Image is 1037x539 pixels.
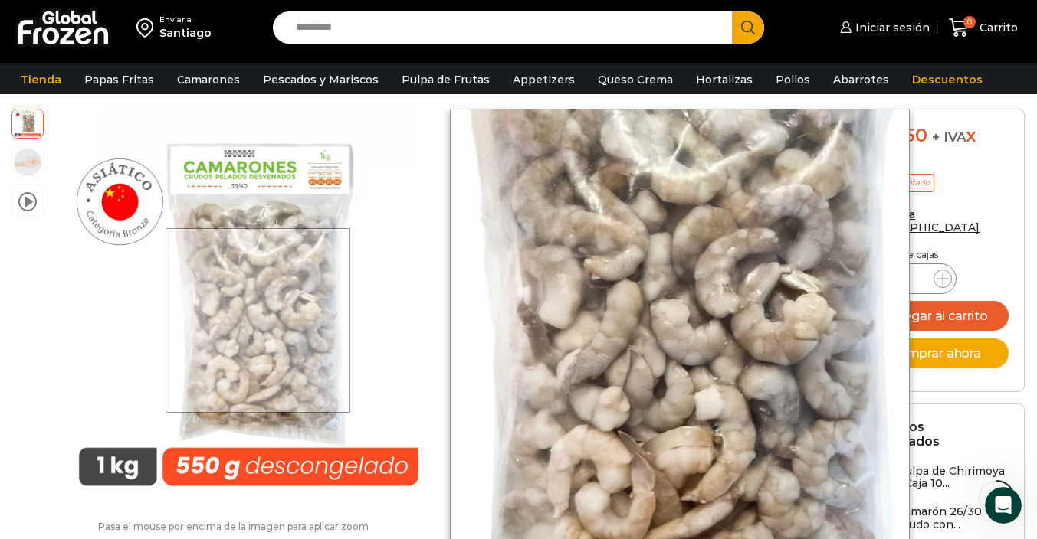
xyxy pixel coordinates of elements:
[976,20,1018,35] span: Carrito
[768,65,818,94] a: Pollos
[477,108,818,181] p: Al estar crudo y sin vena, es fácil de integrar en cualquier preparación sin requerir mucho tiemp...
[836,12,930,43] a: Iniciar sesión
[857,420,1009,449] h2: Productos relacionados
[688,65,760,94] a: Hortalizas
[897,505,1009,531] h3: Camarón 26/30 Crudo con...
[255,65,386,94] a: Pescados y Mariscos
[857,505,1009,538] a: Camarón 26/30 Crudo con...
[77,65,162,94] a: Papas Fritas
[394,65,497,94] a: Pulpa de Frutas
[732,11,764,44] button: Search button
[904,65,990,94] a: Descuentos
[590,65,681,94] a: Queso Crema
[963,16,976,28] span: 0
[857,125,1009,169] div: x caja
[505,65,582,94] a: Appetizers
[857,338,1009,368] button: Comprar ahora
[12,107,43,138] span: Camaron 36/40 RPD Bronze
[945,10,1022,46] a: 0 Carrito
[12,147,43,178] span: 36/40 rpd bronze
[159,25,212,41] div: Santiago
[857,465,1009,498] a: Pulpa de Chirimoya - Caja 10...
[852,20,930,35] span: Iniciar sesión
[985,487,1022,524] iframe: Intercom live chat
[159,15,212,25] div: Enviar a
[825,65,897,94] a: Abarrotes
[932,129,966,145] span: + IVA
[857,301,1009,331] button: Agregar al carrito
[136,15,159,41] img: address-field-icon.svg
[857,250,1009,260] p: Cantidad de cajas
[13,65,69,94] a: Tienda
[169,65,248,94] a: Camarones
[897,465,1009,491] h3: Pulpa de Chirimoya - Caja 10...
[11,521,455,532] p: Pasa el mouse por encima de la imagen para aplicar zoom
[857,207,980,234] a: Enviar a [GEOGRAPHIC_DATA]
